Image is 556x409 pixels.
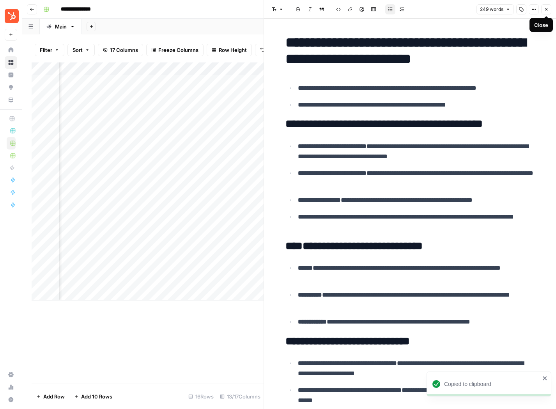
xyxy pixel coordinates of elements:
span: Freeze Columns [158,46,198,54]
button: Sort [67,44,95,56]
button: Filter [35,44,64,56]
a: Your Data [5,94,17,106]
span: 249 words [480,6,503,13]
a: Main [40,19,82,34]
div: Copied to clipboard [444,380,540,388]
div: Main [55,23,67,30]
button: 249 words [476,4,514,14]
div: 16 Rows [185,390,217,403]
a: Opportunities [5,81,17,94]
button: Workspace: Tortured AI Dept. [5,6,17,26]
a: Insights [5,69,17,81]
a: Home [5,44,17,56]
img: Tortured AI Dept. Logo [5,9,19,23]
a: Browse [5,56,17,69]
span: 17 Columns [110,46,138,54]
div: 13/17 Columns [217,390,264,403]
button: Help + Support [5,393,17,406]
span: Add Row [43,393,65,400]
button: Row Height [207,44,252,56]
span: Sort [73,46,83,54]
span: Filter [40,46,52,54]
a: Usage [5,381,17,393]
span: Add 10 Rows [81,393,112,400]
button: Add Row [32,390,69,403]
button: Freeze Columns [146,44,204,56]
button: Add 10 Rows [69,390,117,403]
span: Row Height [219,46,247,54]
div: Close [534,21,548,29]
a: Settings [5,368,17,381]
button: 17 Columns [98,44,143,56]
button: close [542,375,548,381]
